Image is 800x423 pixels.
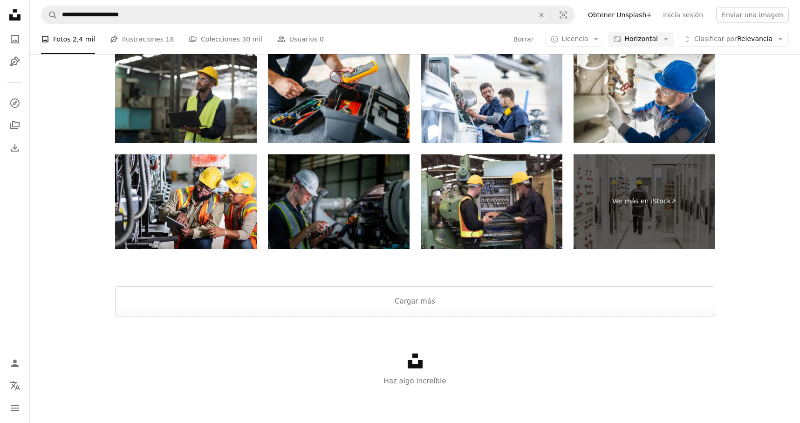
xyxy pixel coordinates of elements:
a: Ilustraciones [6,52,24,71]
a: Usuarios 0 [277,24,324,54]
img: Jóvenes mecánicos de aviación estudian para reparar motor de tiro medio [421,49,562,143]
button: Menú [6,399,24,417]
span: Relevancia [694,35,773,44]
span: 18 [165,34,174,44]
span: Horizontal [624,35,657,44]
a: Inicia sesión [657,7,709,22]
button: Clasificar porRelevancia [678,32,789,47]
span: 30 mil [242,34,262,44]
button: Idioma [6,376,24,395]
button: Cargar más [115,286,715,316]
p: Haz algo increíble [30,375,800,387]
span: Licencia [561,35,588,42]
a: Colecciones [6,116,24,135]
img: Dos trabajadores inspeccionando equipos de refrigeración industrial [115,154,257,249]
button: Horizontal [608,32,674,47]
img: Válvula de inspección de trabajadores masculinos [574,49,715,143]
form: Encuentra imágenes en todo el sitio [41,6,575,24]
a: Iniciar sesión / Registrarse [6,354,24,373]
img: Grupo de trabajadores electricistas masculinos que revisan, reparan, mantienen el sistema eléctri... [421,154,562,249]
button: Enviar una imagen [716,7,789,22]
button: Borrar [513,32,534,47]
img: male engineer workers maintenance automatic robotic arm machine in a factory. worker checking and... [268,154,410,249]
a: Obtener Unsplash+ [582,7,657,22]
a: Inicio — Unsplash [6,6,24,26]
span: Clasificar por [694,35,737,42]
button: Búsqueda visual [552,6,574,24]
img: Trabajador ingeniero que trabaja con portapapeles y máquina de control en fábrica. Trabajador mas... [115,49,257,143]
a: Historial de descargas [6,139,24,157]
a: Ilustraciones 18 [110,24,174,54]
img: Electricista sosteniendo un trazador de cables para revisar los cables en un apartamento vacío en... [268,49,410,143]
a: Explorar [6,94,24,112]
span: 0 [320,34,324,44]
button: Licencia [545,32,604,47]
a: Fotos [6,30,24,49]
a: Ver más en iStock↗ [574,154,715,249]
a: Colecciones 30 mil [189,24,262,54]
button: Buscar en Unsplash [41,6,57,24]
button: Borrar [531,6,552,24]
